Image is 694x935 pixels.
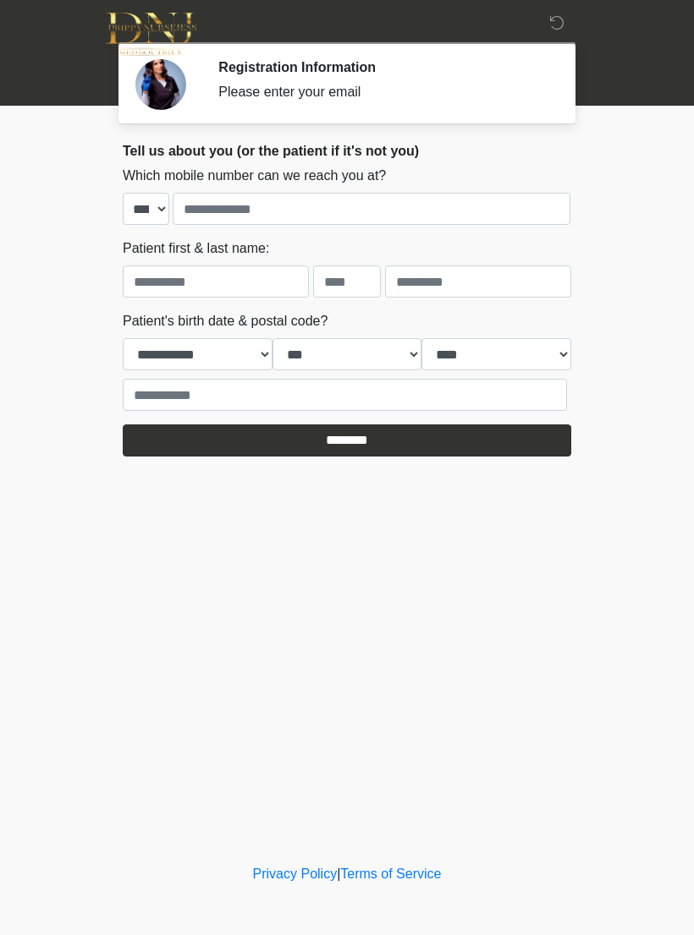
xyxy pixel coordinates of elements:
img: DNJ Med Boutique Logo [106,13,196,56]
h2: Tell us about you (or the patient if it's not you) [123,143,571,159]
a: Privacy Policy [253,867,338,881]
img: Agent Avatar [135,59,186,110]
label: Which mobile number can we reach you at? [123,166,386,186]
label: Patient first & last name: [123,238,269,259]
a: Terms of Service [340,867,441,881]
a: | [337,867,340,881]
div: Please enter your email [218,82,546,102]
label: Patient's birth date & postal code? [123,311,328,331]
